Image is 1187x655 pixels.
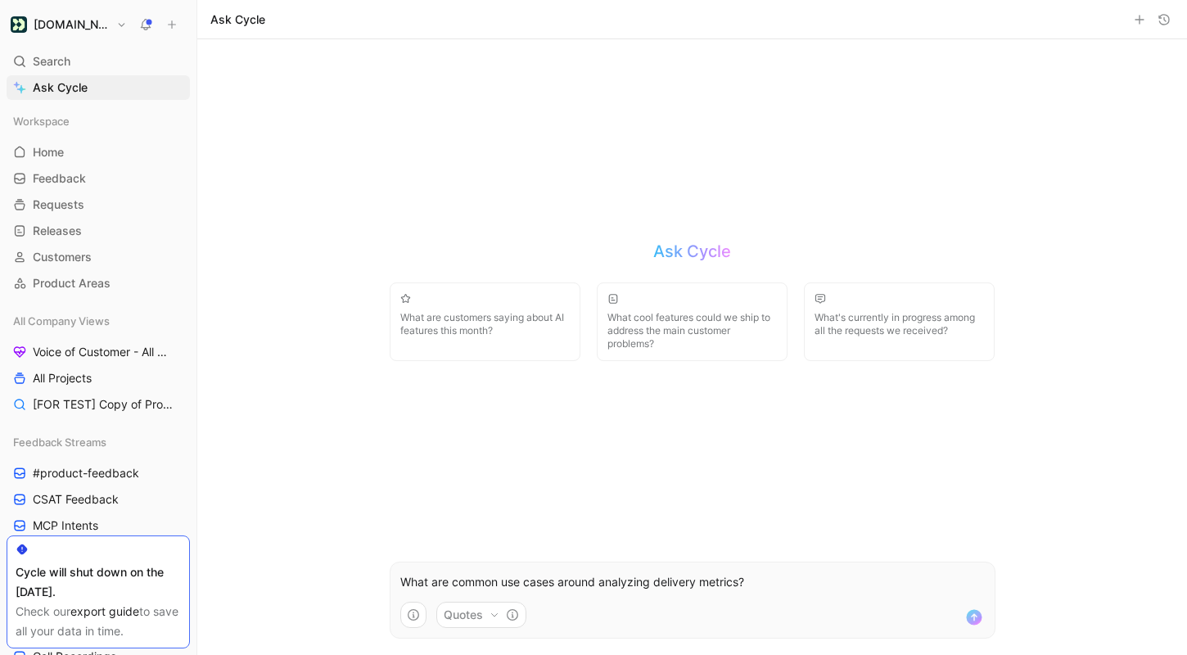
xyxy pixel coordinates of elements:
[7,13,131,36] button: Customer.io[DOMAIN_NAME]
[7,366,190,391] a: All Projects
[33,275,111,291] span: Product Areas
[7,192,190,217] a: Requests
[815,311,984,337] span: What's currently in progress among all the requests we received?
[33,170,86,187] span: Feedback
[7,166,190,191] a: Feedback
[607,311,777,350] span: What cool features could we ship to address the main customer problems?
[13,313,110,329] span: All Company Views
[7,513,190,538] a: MCP Intents
[7,271,190,296] a: Product Areas
[7,75,190,100] a: Ask Cycle
[7,392,190,417] a: [FOR TEST] Copy of Projects for Discovery
[7,140,190,165] a: Home
[33,517,98,534] span: MCP Intents
[33,344,169,360] span: Voice of Customer - All Areas
[804,282,995,361] button: What's currently in progress among all the requests we received?
[436,602,526,628] button: Quotes
[11,16,27,33] img: Customer.io
[33,491,119,508] span: CSAT Feedback
[7,309,190,417] div: All Company ViewsVoice of Customer - All AreasAll Projects[FOR TEST] Copy of Projects for Discovery
[7,109,190,133] div: Workspace
[33,370,92,386] span: All Projects
[16,562,181,602] div: Cycle will shut down on the [DATE].
[7,309,190,333] div: All Company Views
[33,249,92,265] span: Customers
[7,340,190,364] a: Voice of Customer - All Areas
[33,223,82,239] span: Releases
[7,430,190,454] div: Feedback Streams
[653,240,731,263] h2: Ask Cycle
[7,461,190,486] a: #product-feedback
[13,113,70,129] span: Workspace
[70,604,139,618] a: export guide
[16,602,181,641] div: Check our to save all your data in time.
[210,11,265,28] h1: Ask Cycle
[13,434,106,450] span: Feedback Streams
[390,282,580,361] button: What are customers saying about AI features this month?
[7,487,190,512] a: CSAT Feedback
[597,282,788,361] button: What cool features could we ship to address the main customer problems?
[7,49,190,74] div: Search
[33,144,64,160] span: Home
[33,52,70,71] span: Search
[33,78,88,97] span: Ask Cycle
[400,311,570,337] span: What are customers saying about AI features this month?
[33,196,84,213] span: Requests
[7,219,190,243] a: Releases
[7,245,190,269] a: Customers
[33,396,174,413] span: [FOR TEST] Copy of Projects for Discovery
[400,572,985,592] p: What are common use cases around analyzing delivery metrics?
[33,465,139,481] span: #product-feedback
[34,17,110,32] h1: [DOMAIN_NAME]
